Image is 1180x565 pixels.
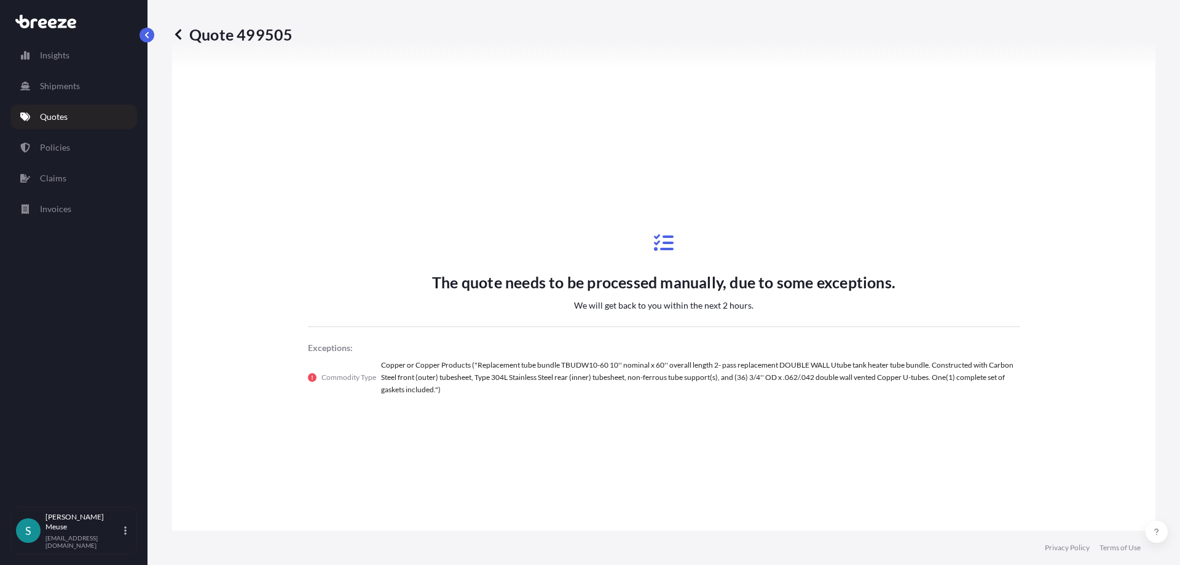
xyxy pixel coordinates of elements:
p: Invoices [40,203,71,215]
p: Policies [40,141,70,154]
p: Exceptions: [308,342,1020,354]
p: [EMAIL_ADDRESS][DOMAIN_NAME] [45,534,122,549]
p: The quote needs to be processed manually, due to some exceptions. [432,272,895,292]
p: Quote 499505 [172,25,293,44]
p: Copper or Copper Products ("Replacement tube bundle TBUDW10-60 10'' nominal x 60'' overall length... [381,359,1020,396]
a: Claims [10,166,137,191]
a: Terms of Use [1099,543,1141,553]
a: Privacy Policy [1045,543,1090,553]
p: Commodity Type [321,371,376,384]
span: S [25,524,31,537]
p: Quotes [40,111,68,123]
a: Policies [10,135,137,160]
p: We will get back to you within the next 2 hours. [574,299,753,312]
a: Insights [10,43,137,68]
p: [PERSON_NAME] Meuse [45,512,122,532]
a: Quotes [10,105,137,129]
p: Claims [40,172,66,184]
a: Invoices [10,197,137,221]
p: Insights [40,49,69,61]
p: Shipments [40,80,80,92]
a: Shipments [10,74,137,98]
